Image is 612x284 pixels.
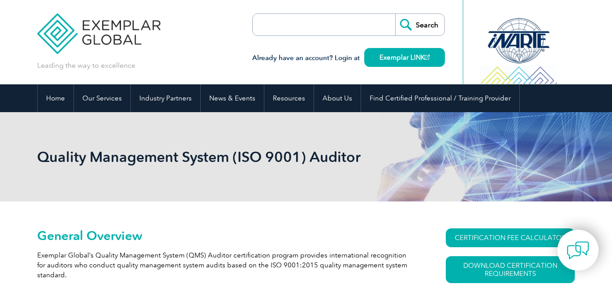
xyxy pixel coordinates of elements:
[446,256,575,283] a: Download Certification Requirements
[567,239,589,262] img: contact-chat.png
[364,48,445,67] a: Exemplar LINK
[38,84,73,112] a: Home
[37,148,381,166] h1: Quality Management System (ISO 9001) Auditor
[37,250,414,280] p: Exemplar Global’s Quality Management System (QMS) Auditor certification program provides internat...
[74,84,130,112] a: Our Services
[37,61,135,70] p: Leading the way to excellence
[264,84,314,112] a: Resources
[361,84,519,112] a: Find Certified Professional / Training Provider
[395,14,444,35] input: Search
[446,228,575,247] a: CERTIFICATION FEE CALCULATOR
[314,84,361,112] a: About Us
[252,52,445,64] h3: Already have an account? Login at
[201,84,264,112] a: News & Events
[131,84,200,112] a: Industry Partners
[37,228,414,243] h2: General Overview
[425,55,430,60] img: open_square.png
